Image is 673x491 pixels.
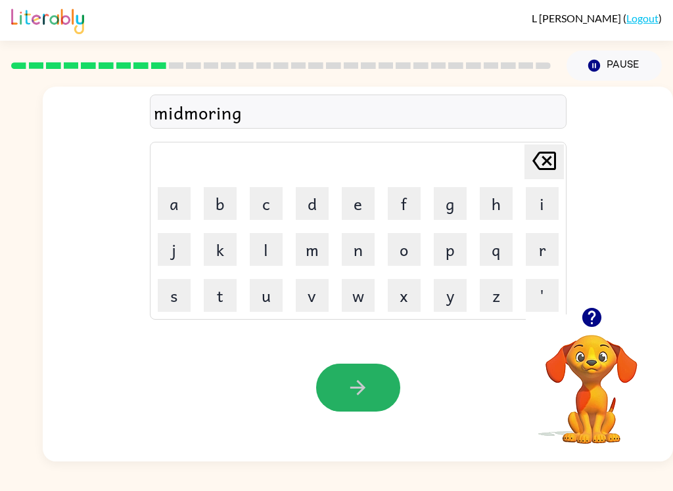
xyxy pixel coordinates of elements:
[342,279,375,312] button: w
[154,98,563,126] div: midmoring
[567,51,662,81] button: Pause
[204,233,237,266] button: k
[204,187,237,220] button: b
[526,233,559,266] button: r
[11,5,84,34] img: Literably
[532,12,623,24] span: L [PERSON_NAME]
[480,233,513,266] button: q
[342,187,375,220] button: e
[480,279,513,312] button: z
[342,233,375,266] button: n
[526,314,657,446] video: Your browser must support playing .mp4 files to use Literably. Please try using another browser.
[480,187,513,220] button: h
[158,279,191,312] button: s
[296,279,329,312] button: v
[158,187,191,220] button: a
[250,187,283,220] button: c
[388,279,421,312] button: x
[526,279,559,312] button: '
[434,279,467,312] button: y
[296,233,329,266] button: m
[434,233,467,266] button: p
[204,279,237,312] button: t
[532,12,662,24] div: ( )
[434,187,467,220] button: g
[250,279,283,312] button: u
[626,12,659,24] a: Logout
[526,187,559,220] button: i
[158,233,191,266] button: j
[296,187,329,220] button: d
[388,187,421,220] button: f
[250,233,283,266] button: l
[388,233,421,266] button: o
